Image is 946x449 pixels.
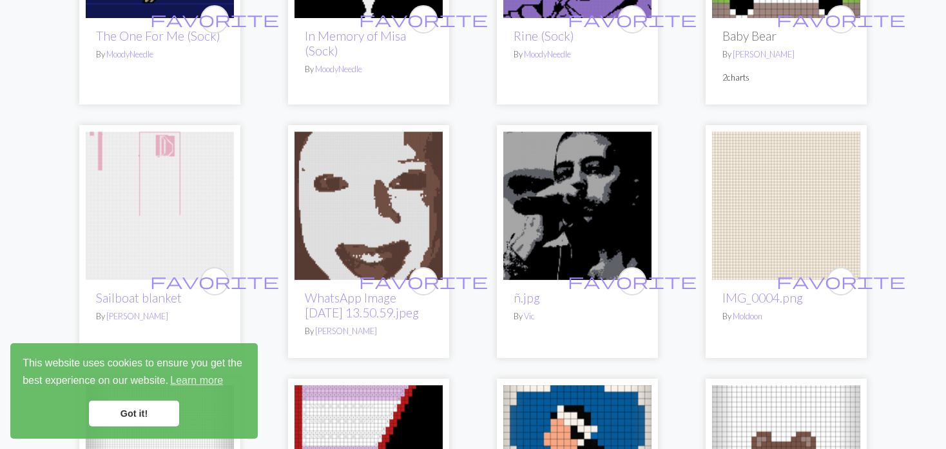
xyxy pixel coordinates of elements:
span: favorite [150,9,279,29]
span: favorite [568,9,697,29]
p: By [96,48,224,61]
p: By [722,48,850,61]
span: favorite [777,9,905,29]
a: Sailboat blanket [86,198,234,210]
a: learn more about cookies [168,371,225,390]
span: favorite [359,9,488,29]
a: In Memory of Misa (Sock) [305,28,406,58]
div: cookieconsent [10,343,258,439]
a: Moldoon [733,311,762,321]
button: favourite [618,5,646,34]
a: [PERSON_NAME] [315,326,377,336]
i: favourite [150,268,279,294]
span: favorite [359,271,488,291]
i: favourite [777,6,905,32]
p: By [722,310,850,323]
span: favorite [150,271,279,291]
button: favourite [827,267,855,295]
p: By [514,310,641,323]
i: favourite [777,268,905,294]
button: favourite [409,5,438,34]
a: WhatsApp Image 2025-09-01 at 13.50.59.jpeg [294,198,443,210]
a: WhatsApp Image [DATE] 13.50.59.jpeg [305,290,419,320]
a: MoodyNeedle [524,49,571,59]
p: By [514,48,641,61]
a: [PERSON_NAME] [106,311,168,321]
h2: Baby Bear [722,28,850,43]
p: 2 charts [722,72,850,84]
img: IMG_0004.png [712,132,860,280]
a: MoodyNeedle [106,49,153,59]
button: favourite [409,267,438,295]
button: favourite [200,267,229,295]
a: IMG_0004.png [722,290,803,305]
img: Sailboat blanket [86,132,234,280]
p: By [305,63,432,75]
p: By [96,310,224,323]
i: favourite [359,268,488,294]
i: favourite [568,268,697,294]
i: favourite [568,6,697,32]
a: ñ.jpg [503,198,652,210]
a: [PERSON_NAME] [733,49,795,59]
button: favourite [618,267,646,295]
span: favorite [777,271,905,291]
button: favourite [200,5,229,34]
a: Vic [524,311,535,321]
a: ñ.jpg [514,290,540,305]
img: ñ.jpg [503,132,652,280]
a: Rine (Sock) [514,28,574,43]
span: This website uses cookies to ensure you get the best experience on our website. [23,355,246,390]
a: MoodyNeedle [315,64,362,74]
a: IMG_0004.png [712,198,860,210]
p: By [305,325,432,337]
a: dismiss cookie message [89,401,179,426]
button: favourite [827,5,855,34]
a: Sailboat blanket [96,290,182,305]
span: favorite [568,271,697,291]
i: favourite [150,6,279,32]
a: The One For Me (Sock) [96,28,220,43]
i: favourite [359,6,488,32]
img: WhatsApp Image 2025-09-01 at 13.50.59.jpeg [294,132,443,280]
